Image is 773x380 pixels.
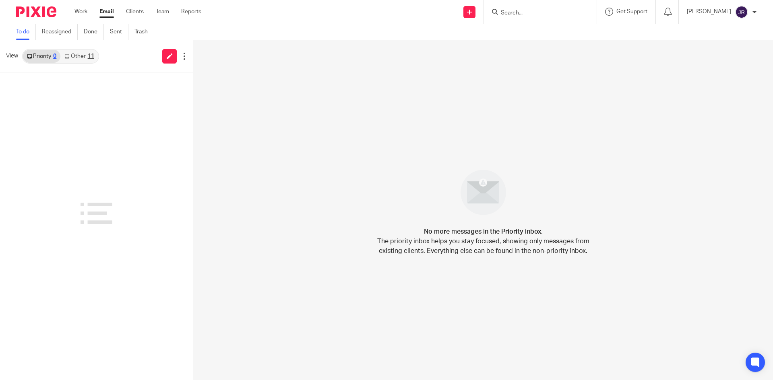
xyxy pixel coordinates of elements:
img: image [455,164,511,220]
div: 0 [53,53,56,59]
a: Other11 [60,50,98,63]
span: Get Support [616,9,647,14]
a: Reports [181,8,201,16]
a: Reassigned [42,24,78,40]
h4: No more messages in the Priority inbox. [424,227,543,236]
img: Pixie [16,6,56,17]
a: To do [16,24,36,40]
a: Priority0 [23,50,60,63]
p: The priority inbox helps you stay focused, showing only messages from existing clients. Everythin... [376,236,590,256]
input: Search [500,10,573,17]
img: svg%3E [735,6,748,18]
a: Trash [134,24,154,40]
a: Done [84,24,104,40]
a: Email [99,8,114,16]
p: [PERSON_NAME] [687,8,731,16]
a: Team [156,8,169,16]
span: View [6,52,18,60]
a: Work [74,8,87,16]
a: Clients [126,8,144,16]
div: 11 [88,53,94,59]
a: Sent [110,24,128,40]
